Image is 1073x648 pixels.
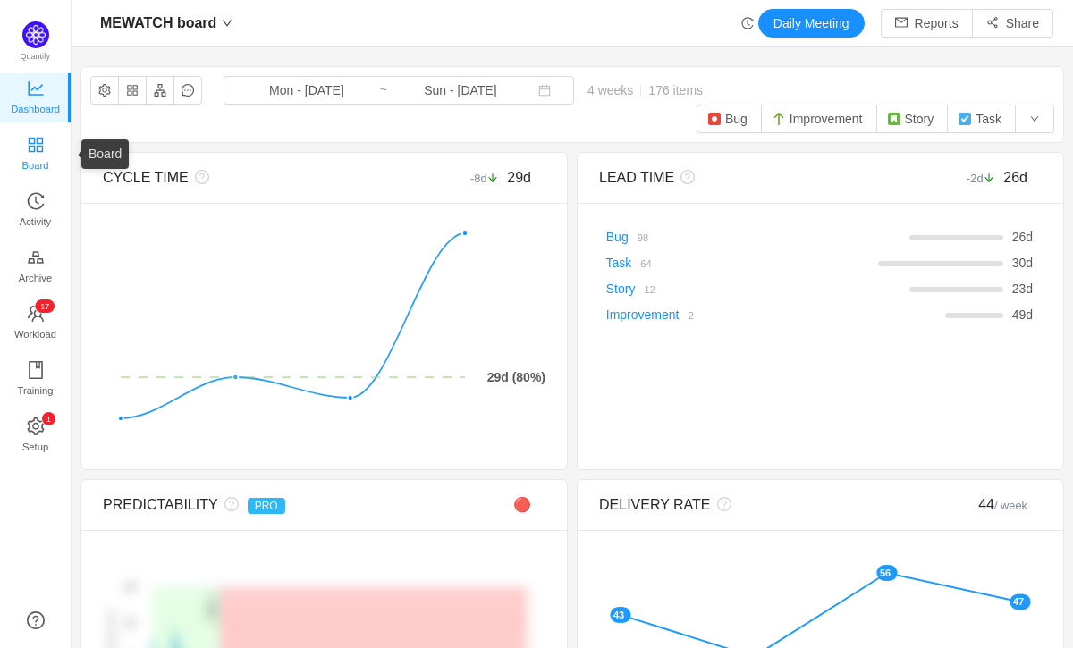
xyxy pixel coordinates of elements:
[27,80,45,97] i: icon: line-chart
[741,17,754,29] i: icon: history
[881,9,973,38] button: icon: mailReports
[20,204,51,240] span: Activity
[631,256,651,270] a: 64
[994,499,1027,512] small: / week
[674,170,695,184] i: icon: question-circle
[146,76,174,105] button: icon: apartment
[978,497,1027,512] span: 44
[103,170,189,185] span: CYCLE TIME
[19,260,52,296] span: Archive
[22,21,49,48] img: Quantify
[21,52,51,61] span: Quantify
[27,362,45,398] a: Training
[22,147,49,183] span: Board
[27,305,45,323] i: icon: team
[222,18,232,29] i: icon: down
[688,310,693,321] small: 2
[27,418,45,454] a: icon: settingSetup
[1012,256,1027,270] span: 30
[17,373,53,408] span: Training
[40,299,45,313] p: 1
[27,249,45,285] a: Archive
[1012,256,1033,270] span: d
[679,307,693,322] a: 2
[1012,230,1027,244] span: 26
[470,172,507,185] small: -8d
[27,136,45,154] i: icon: appstore
[1012,230,1033,244] span: d
[27,80,45,116] a: Dashboard
[100,9,216,38] span: MEWATCH board
[711,497,731,511] i: icon: question-circle
[606,256,632,270] a: Task
[984,173,995,184] i: icon: arrow-down
[27,193,45,229] a: Activity
[513,497,531,512] span: 🔴
[761,105,877,133] button: Improvement
[22,429,48,465] span: Setup
[1003,170,1027,185] span: 26d
[1012,307,1027,322] span: 49
[27,361,45,379] i: icon: book
[27,417,45,435] i: icon: setting
[772,112,786,126] img: 10610
[35,299,55,313] sup: 17
[124,582,135,593] tspan: 20
[27,306,45,341] a: icon: teamWorkload
[697,105,762,133] button: Bug
[629,230,648,244] a: 98
[234,80,379,100] input: Start date
[14,316,56,352] span: Workload
[876,105,949,133] button: Story
[606,282,636,296] a: Story
[27,192,45,210] i: icon: history
[27,137,45,173] a: Board
[574,83,716,97] span: 4 weeks
[45,299,49,313] p: 7
[606,307,680,322] a: Improvement
[27,611,45,629] a: icon: question-circle
[967,172,1003,185] small: -2d
[46,412,50,425] p: 1
[640,258,651,269] small: 64
[707,112,722,126] img: 10603
[638,232,648,243] small: 98
[189,170,209,184] i: icon: question-circle
[90,76,119,105] button: icon: setting
[388,80,533,100] input: End date
[648,83,703,97] span: 176 items
[42,412,55,425] sup: 1
[538,84,551,97] i: icon: calendar
[218,497,239,511] i: icon: question-circle
[887,112,901,126] img: 10615
[599,494,931,516] div: DELIVERY RATE
[635,282,655,296] a: 12
[507,170,531,185] span: 29d
[118,76,147,105] button: icon: appstore
[1012,307,1033,322] span: d
[972,9,1053,38] button: icon: share-altShare
[11,91,60,127] span: Dashboard
[758,9,865,38] button: Daily Meeting
[1012,282,1027,296] span: 23
[606,230,629,244] a: Bug
[103,494,435,516] div: PREDICTABILITY
[124,619,135,629] tspan: 15
[173,76,202,105] button: icon: message
[27,248,45,266] i: icon: gold
[599,170,674,185] span: LEAD TIME
[487,173,499,184] i: icon: arrow-down
[1015,105,1054,133] button: icon: down
[644,284,655,295] small: 12
[248,498,285,514] span: PRO
[1012,282,1033,296] span: d
[947,105,1016,133] button: Task
[958,112,972,126] img: 10618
